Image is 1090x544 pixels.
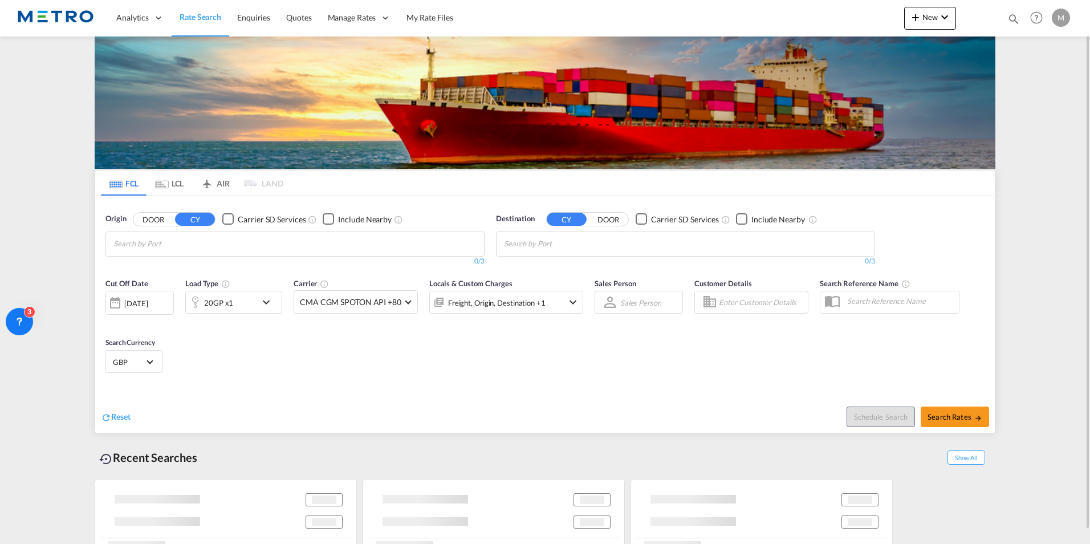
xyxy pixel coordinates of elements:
div: icon-magnify [1007,13,1020,30]
md-chips-wrap: Chips container with autocompletion. Enter the text area, type text to search, and then use the u... [112,232,226,253]
button: DOOR [133,213,173,226]
div: icon-refreshReset [101,411,131,424]
span: Rate Search [180,12,221,22]
div: [DATE] [105,291,174,315]
md-chips-wrap: Chips container with autocompletion. Enter the text area, type text to search, and then use the u... [502,232,617,253]
button: Search Ratesicon-arrow-right [921,407,989,427]
md-tab-item: AIR [192,170,238,196]
div: 20GP x1icon-chevron-down [185,291,282,314]
span: Origin [105,213,126,225]
div: Freight Origin Destination Factory Stuffingicon-chevron-down [429,291,583,314]
span: GBP [113,357,145,367]
md-icon: icon-magnify [1007,13,1020,25]
md-checkbox: Checkbox No Ink [736,213,805,225]
div: [DATE] [124,298,148,308]
img: LCL+%26+FCL+BACKGROUND.png [95,36,995,169]
span: Help [1027,8,1046,27]
md-icon: icon-information-outline [221,279,230,289]
md-select: Sales Person [619,294,662,311]
span: Cut Off Date [105,279,148,288]
md-icon: Unchecked: Search for CY (Container Yard) services for all selected carriers.Checked : Search for... [308,215,317,224]
md-checkbox: Checkbox No Ink [636,213,719,225]
span: Locals & Custom Charges [429,279,513,288]
input: Search Reference Name [841,293,959,310]
button: icon-plus 400-fgNewicon-chevron-down [904,7,956,30]
md-datepicker: Select [105,314,114,329]
div: Freight Origin Destination Factory Stuffing [448,295,546,311]
div: 0/3 [105,257,485,266]
span: Load Type [185,279,230,288]
input: Chips input. [113,235,222,253]
md-pagination-wrapper: Use the left and right arrow keys to navigate between tabs [101,170,283,196]
md-icon: Unchecked: Search for CY (Container Yard) services for all selected carriers.Checked : Search for... [721,215,730,224]
md-icon: icon-chevron-down [938,10,951,24]
md-icon: icon-airplane [200,177,214,185]
md-checkbox: Checkbox No Ink [222,213,306,225]
span: Search Currency [105,338,155,347]
span: New [909,13,951,22]
span: Search Reference Name [820,279,910,288]
button: CY [175,213,215,226]
span: Enquiries [237,13,270,22]
span: CMA CGM SPOTON API +80 [300,297,401,308]
md-icon: The selected Trucker/Carrierwill be displayed in the rate results If the rates are from another f... [320,279,329,289]
button: CY [547,213,587,226]
md-select: Select Currency: £ GBPUnited Kingdom Pound [112,354,156,370]
div: Help [1027,8,1052,29]
span: Manage Rates [328,12,376,23]
button: Note: By default Schedule search will only considerorigin ports, destination ports and cut off da... [847,407,915,427]
span: Reset [111,412,131,421]
div: M [1052,9,1070,27]
span: Sales Person [595,279,636,288]
div: Carrier SD Services [238,214,306,225]
span: Destination [496,213,535,225]
div: Include Nearby [751,214,805,225]
md-icon: icon-arrow-right [974,414,982,422]
span: Carrier [294,279,329,288]
input: Enter Customer Details [719,294,804,311]
md-tab-item: FCL [101,170,147,196]
span: Quotes [286,13,311,22]
div: Carrier SD Services [651,214,719,225]
md-icon: icon-plus 400-fg [909,10,922,24]
div: 0/3 [496,257,875,266]
button: DOOR [588,213,628,226]
md-tab-item: LCL [147,170,192,196]
span: Show All [947,450,985,465]
img: 25181f208a6c11efa6aa1bf80d4cef53.png [17,5,94,31]
md-icon: Your search will be saved by the below given name [901,279,910,289]
md-icon: icon-refresh [101,412,111,423]
div: Recent Searches [95,445,202,470]
md-checkbox: Checkbox No Ink [323,213,392,225]
md-icon: Unchecked: Ignores neighbouring ports when fetching rates.Checked : Includes neighbouring ports w... [808,215,817,224]
span: My Rate Files [406,13,453,22]
md-icon: Unchecked: Ignores neighbouring ports when fetching rates.Checked : Includes neighbouring ports w... [394,215,403,224]
div: Include Nearby [338,214,392,225]
md-icon: icon-backup-restore [99,452,113,466]
div: OriginDOOR CY Checkbox No InkUnchecked: Search for CY (Container Yard) services for all selected ... [95,196,995,433]
span: Analytics [116,12,149,23]
span: Search Rates [928,412,982,421]
span: Customer Details [694,279,752,288]
div: 20GP x1 [204,295,233,311]
md-icon: icon-chevron-down [566,295,580,309]
md-icon: icon-chevron-down [259,295,279,309]
input: Chips input. [504,235,612,253]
